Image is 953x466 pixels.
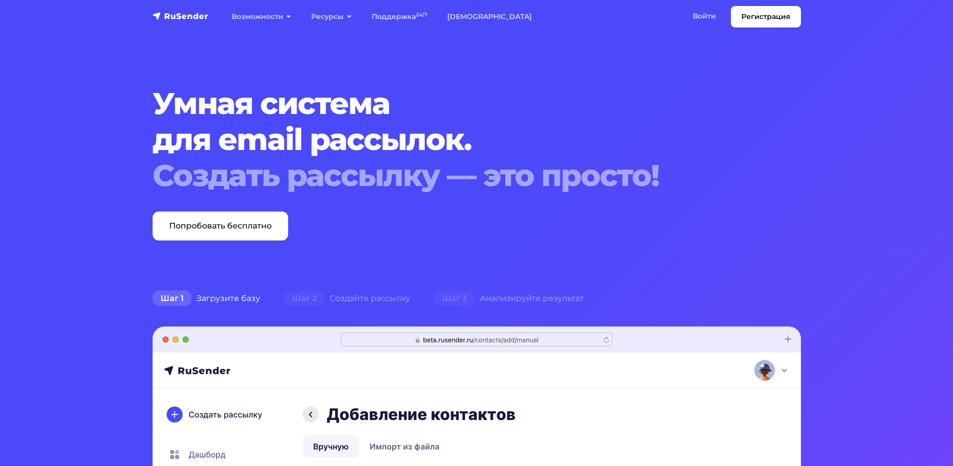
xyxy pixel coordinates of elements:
div: Загрузите базу [141,288,272,308]
a: Войти [683,6,726,26]
span: Шаг 2 [284,290,325,306]
span: Шаг 3 [434,290,475,306]
img: RuSender [153,11,209,21]
sup: 24/7 [416,11,427,18]
a: Поддержка24/7 [362,6,437,27]
span: Шаг 1 [153,290,192,306]
div: Создайте рассылку [272,288,422,308]
a: [DEMOGRAPHIC_DATA] [437,6,542,27]
h1: Умная система для email рассылок. [153,85,746,193]
a: Возможности [222,6,301,27]
a: Регистрация [731,6,801,27]
div: Создать рассылку — это просто! [153,157,746,193]
a: Попробовать бесплатно [153,211,288,240]
a: Ресурсы [301,6,362,27]
div: Анализируйте результат [422,288,596,308]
